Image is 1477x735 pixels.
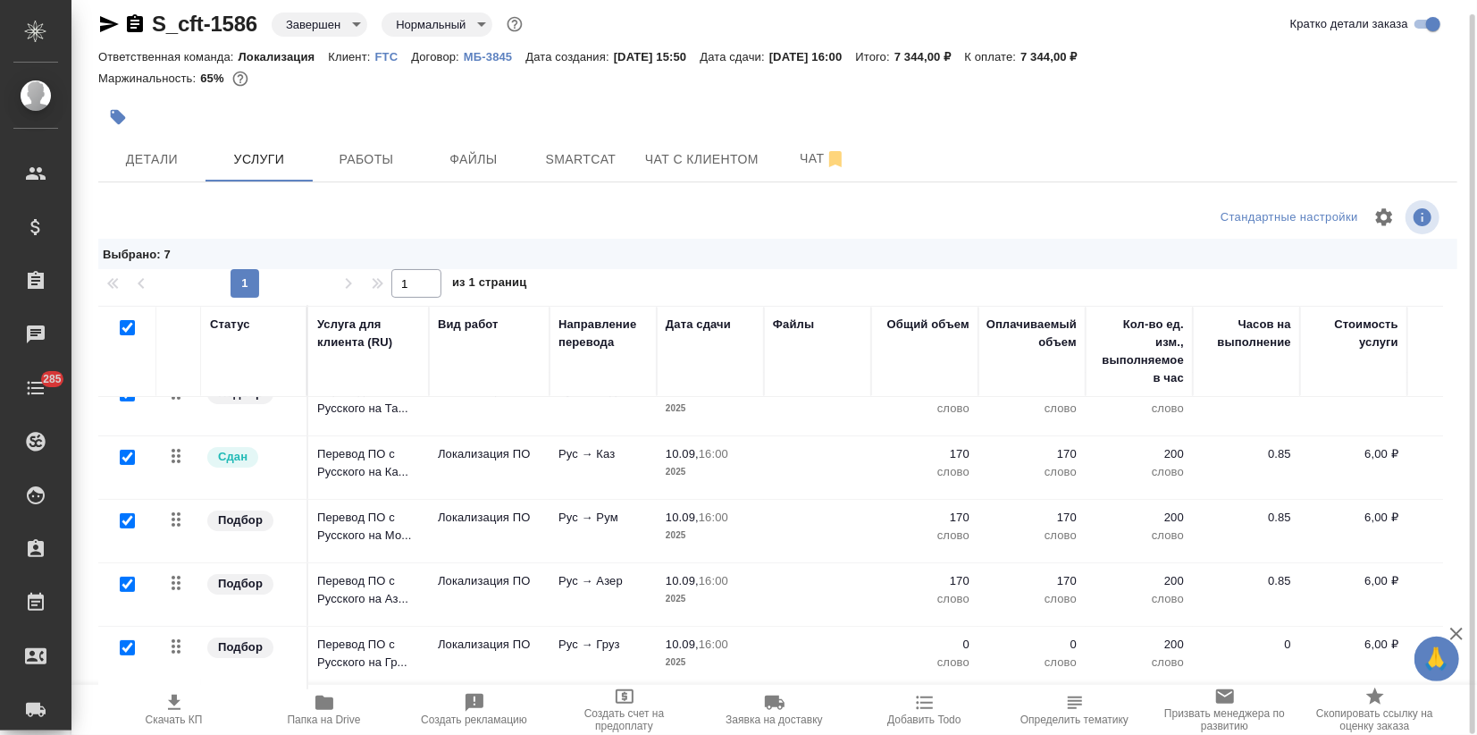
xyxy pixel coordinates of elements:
p: Перевод ПО с Русского на Гр... [317,636,420,672]
p: 170 [880,509,969,527]
button: Создать рекламацию [399,685,550,735]
p: Подбор [218,638,263,656]
p: 0 [880,636,969,654]
p: слово [987,590,1077,608]
button: Нормальный [390,17,471,32]
button: Скопировать ссылку для ЯМессенджера [98,13,120,35]
p: 16:00 [699,574,728,587]
p: Дата сдачи: [700,50,768,63]
p: слово [880,400,969,418]
p: 6,00 ₽ [1309,509,1398,527]
button: Доп статусы указывают на важность/срочность заказа [503,13,526,36]
p: 7 344,00 ₽ [1020,50,1091,63]
p: 170 [880,572,969,590]
p: Локализация ПО [438,509,541,527]
p: 2025 [666,527,755,545]
div: Услуга для клиента (RU) [317,316,420,351]
span: из 1 страниц [452,272,527,298]
span: Файлы [431,148,516,171]
p: Клиент: [328,50,374,63]
p: 65% [200,72,228,85]
p: Перевод ПО с Русского на Ка... [317,445,420,481]
p: Локализация ПО [438,445,541,463]
a: 285 [4,366,67,410]
div: Вид работ [438,316,499,334]
div: Общий объем [887,316,969,334]
div: Часов на выполнение [1202,316,1291,351]
p: 200 [1095,636,1184,654]
a: FTC [375,48,412,63]
p: слово [880,590,969,608]
td: 0 [1193,627,1300,689]
div: Направление перевода [558,316,648,351]
div: Кол-во ед. изм., выполняемое в час [1095,316,1184,387]
p: 170 [987,509,1077,527]
span: Чат [780,148,866,170]
p: Маржинальность: [98,72,200,85]
button: Скопировать ссылку [124,13,146,35]
button: Добавить тэг [98,97,138,137]
p: 200 [1095,445,1184,463]
p: 0 [987,636,1077,654]
span: Кратко детали заказа [1290,15,1408,33]
span: Smartcat [538,148,624,171]
p: 10.09, [666,638,699,651]
p: 2025 [666,590,755,608]
p: 6,00 ₽ [1309,445,1398,463]
p: 10.09, [666,447,699,460]
svg: Отписаться [825,148,846,170]
p: [DATE] 15:50 [614,50,701,63]
p: 16:00 [699,511,728,524]
span: Призвать менеджера по развитию [1161,707,1289,732]
p: 10.09, [666,574,699,587]
p: Рус → Рум [558,509,648,527]
p: 170 [987,445,1077,463]
button: Заявка на доставку [700,685,850,735]
p: 200 [1095,509,1184,527]
a: МБ-3845 [464,48,525,63]
p: 16:00 [699,447,728,460]
button: Добавить Todo [850,685,1000,735]
p: 2025 [666,463,755,481]
button: Завершен [281,17,346,32]
p: 7 344,00 ₽ [894,50,965,63]
span: Добавить Todo [887,714,961,726]
p: Локализация ПО [438,572,541,590]
p: К оплате: [964,50,1020,63]
td: 0.85 [1193,436,1300,499]
p: Рус → Груз [558,636,648,654]
p: слово [987,400,1077,418]
p: FTC [375,50,412,63]
p: 2025 [666,400,755,418]
p: 170 [987,572,1077,590]
p: Подбор [218,575,263,593]
p: слово [1095,400,1184,418]
p: Рус → Каз [558,445,648,463]
p: 6,00 ₽ [1309,636,1398,654]
button: Скачать КП [99,685,249,735]
div: Файлы [773,316,814,334]
span: Скопировать ссылку на оценку заказа [1311,707,1439,732]
p: слово [1095,527,1184,545]
p: слово [880,527,969,545]
div: Завершен [272,13,367,37]
div: Дата сдачи [666,316,731,334]
p: Итого: [855,50,894,63]
td: 0.85 [1193,563,1300,626]
p: слово [987,527,1077,545]
button: 1507.90 RUB; 7.82 USD; [229,67,252,90]
p: слово [1095,463,1184,481]
p: МБ-3845 [464,50,525,63]
p: 200 [1095,572,1184,590]
button: Скопировать ссылку на оценку заказа [1300,685,1450,735]
button: 🙏 [1414,637,1459,681]
p: Локализация ПО [438,636,541,654]
p: слово [987,654,1077,672]
a: S_cft-1586 [152,12,257,36]
span: Создать рекламацию [421,714,527,726]
span: Папка на Drive [288,714,361,726]
p: Сдан [218,448,248,466]
p: слово [880,463,969,481]
span: Детали [109,148,195,171]
span: Чат с клиентом [645,148,759,171]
